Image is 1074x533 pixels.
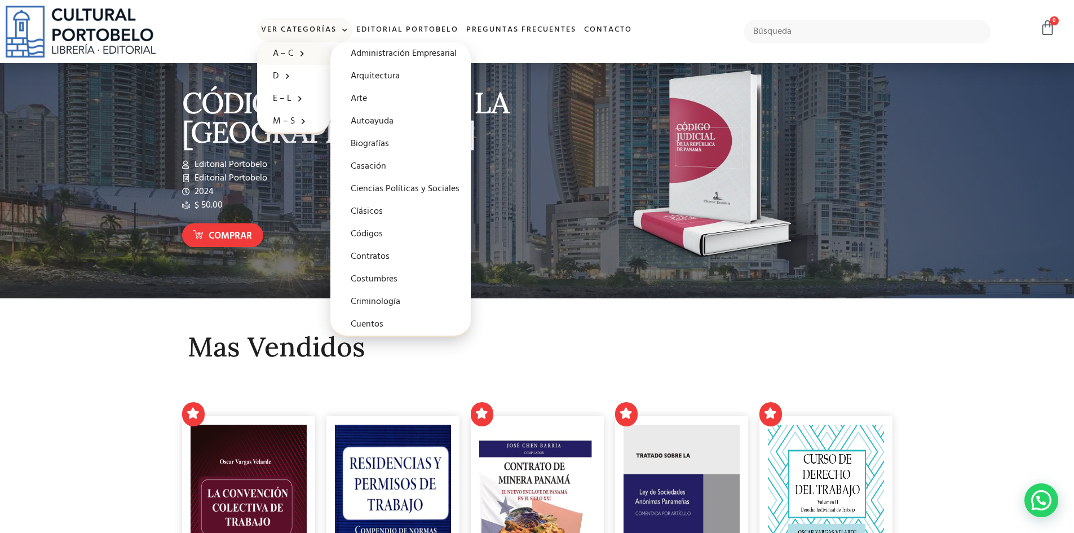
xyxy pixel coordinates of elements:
[330,245,471,268] a: Contratos
[330,200,471,223] a: Clásicos
[330,178,471,200] a: Ciencias Políticas y Sociales
[352,18,462,42] a: Editorial Portobelo
[192,171,267,185] span: Editorial Portobelo
[330,110,471,133] a: Autoayuda
[330,313,471,336] a: Cuentos
[330,87,471,110] a: Arte
[330,133,471,155] a: Biografías
[209,229,252,244] span: Comprar
[462,18,580,42] a: Preguntas frecuentes
[257,87,330,110] a: E – L
[182,223,263,248] a: Comprar
[744,20,991,43] input: Búsqueda
[330,65,471,87] a: Arquitectura
[257,110,330,133] a: M – S
[330,155,471,178] a: Casación
[580,18,636,42] a: Contacto
[192,185,214,199] span: 2024
[1050,16,1059,25] span: 0
[192,199,223,212] span: $ 50.00
[188,332,887,362] h2: Mas Vendidos
[1024,483,1058,517] div: WhatsApp contact
[330,42,471,337] ul: A – C
[1040,20,1055,36] a: 0
[257,42,330,65] a: A – C
[257,18,352,42] a: Ver Categorías
[257,42,330,134] ul: Ver Categorías
[330,223,471,245] a: Códigos
[257,65,330,87] a: D
[330,42,471,65] a: Administración Empresarial
[192,158,267,171] span: Editorial Portobelo
[330,268,471,290] a: Costumbres
[182,88,532,147] p: CÓDIGO JUDICIAL DE LA [GEOGRAPHIC_DATA]
[330,290,471,313] a: Criminología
